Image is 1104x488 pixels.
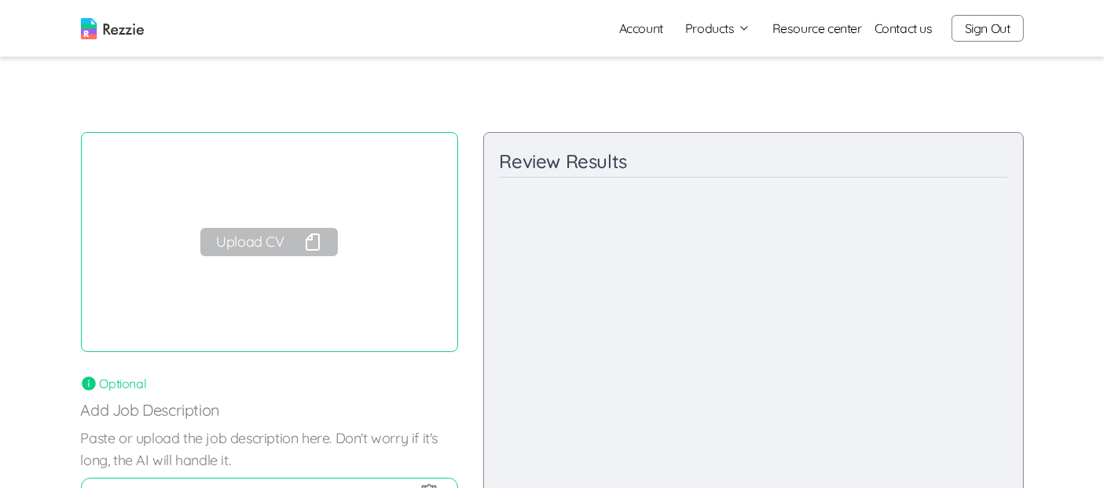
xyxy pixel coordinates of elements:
[875,19,933,38] a: Contact us
[81,399,458,421] p: Add Job Description
[81,18,144,39] img: logo
[81,374,458,393] div: Optional
[772,19,862,38] a: Resource center
[952,15,1024,42] button: Sign Out
[81,427,458,471] label: Paste or upload the job description here. Don't worry if it's long, the AI will handle it.
[200,228,337,256] button: Upload CV
[500,149,1007,178] div: Review Results
[607,13,676,44] a: Account
[685,19,750,38] button: Products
